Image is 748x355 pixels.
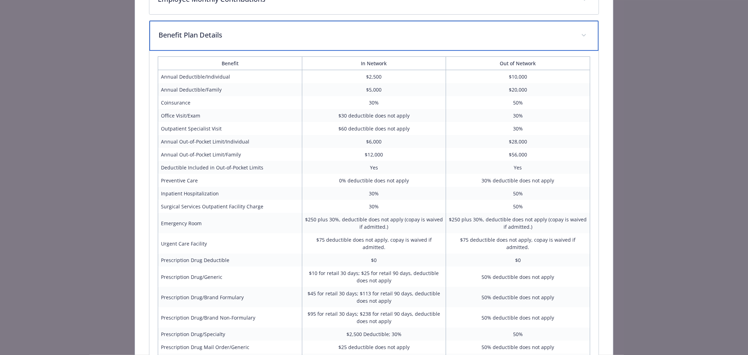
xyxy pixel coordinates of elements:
[158,200,302,213] td: Surgical Services Outpatient Facility Charge
[446,174,590,187] td: 30% deductible does not apply
[302,187,446,200] td: 30%
[158,341,302,354] td: Prescription Drug Mail Order/Generic
[159,30,573,40] p: Benefit Plan Details
[302,83,446,96] td: $5,000
[302,307,446,328] td: $95 for retail 30 days; $238 for retail 90 days, deductible does not apply
[158,57,302,70] th: Benefit
[446,213,590,233] td: $250 plus 30%, deductible does not apply (copay is waived if admitted.)
[446,307,590,328] td: 50% deductible does not apply
[149,21,599,51] div: Benefit Plan Details
[302,328,446,341] td: $2,500 Deductible; 30%
[302,233,446,254] td: $75 deductible does not apply, copay is waived if admitted.
[158,254,302,267] td: Prescription Drug Deductible
[302,213,446,233] td: $250 plus 30%, deductible does not apply (copay is waived if admitted.)
[446,187,590,200] td: 50%
[302,200,446,213] td: 30%
[302,254,446,267] td: $0
[446,287,590,307] td: 50% deductible does not apply
[446,233,590,254] td: $75 deductible does not apply, copay is waived if admitted.
[158,161,302,174] td: Deductible Included in Out-of-Pocket Limits
[302,148,446,161] td: $12,000
[446,161,590,174] td: Yes
[158,233,302,254] td: Urgent Care Facility
[158,122,302,135] td: Outpatient Specialist Visit
[158,96,302,109] td: Coinsurance
[446,83,590,96] td: $20,000
[158,148,302,161] td: Annual Out-of-Pocket Limit/Family
[446,148,590,161] td: $56,000
[158,187,302,200] td: Inpatient Hospitalization
[446,70,590,83] td: $10,000
[446,135,590,148] td: $28,000
[302,96,446,109] td: 30%
[446,328,590,341] td: 50%
[446,254,590,267] td: $0
[302,57,446,70] th: In Network
[446,122,590,135] td: 30%
[302,161,446,174] td: Yes
[302,267,446,287] td: $10 for retail 30 days; $25 for retail 90 days, deductible does not apply
[446,57,590,70] th: Out of Network
[158,109,302,122] td: Office Visit/Exam
[446,109,590,122] td: 30%
[446,200,590,213] td: 50%
[158,213,302,233] td: Emergency Room
[158,83,302,96] td: Annual Deductible/Family
[158,267,302,287] td: Prescription Drug/Generic
[302,109,446,122] td: $30 deductible does not apply
[158,70,302,83] td: Annual Deductible/Individual
[302,341,446,354] td: $25 deductible does not apply
[302,122,446,135] td: $60 deductible does not apply
[302,287,446,307] td: $45 for retail 30 days; $113 for retail 90 days, deductible does not apply
[302,174,446,187] td: 0% deductible does not apply
[446,341,590,354] td: 50% deductible does not apply
[446,96,590,109] td: 50%
[158,307,302,328] td: Prescription Drug/Brand Non-Formulary
[158,135,302,148] td: Annual Out-of-Pocket Limit/Individual
[302,135,446,148] td: $6,000
[158,174,302,187] td: Preventive Care
[446,267,590,287] td: 50% deductible does not apply
[158,287,302,307] td: Prescription Drug/Brand Formulary
[302,70,446,83] td: $2,500
[158,328,302,341] td: Prescription Drug/Specialty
